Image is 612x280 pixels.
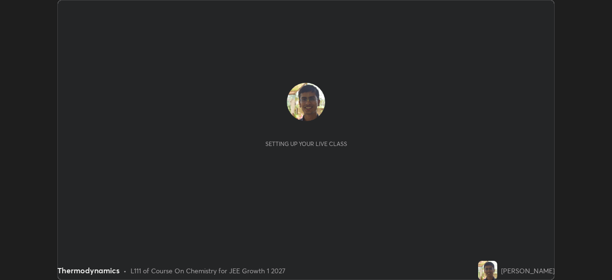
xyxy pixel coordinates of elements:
div: [PERSON_NAME] [501,266,555,276]
img: fba4d28887b045a8b942f0c1c28c138a.jpg [287,83,325,121]
div: Setting up your live class [265,140,347,147]
div: Thermodynamics [57,265,120,276]
img: fba4d28887b045a8b942f0c1c28c138a.jpg [478,261,497,280]
div: • [123,266,127,276]
div: L111 of Course On Chemistry for JEE Growth 1 2027 [131,266,285,276]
